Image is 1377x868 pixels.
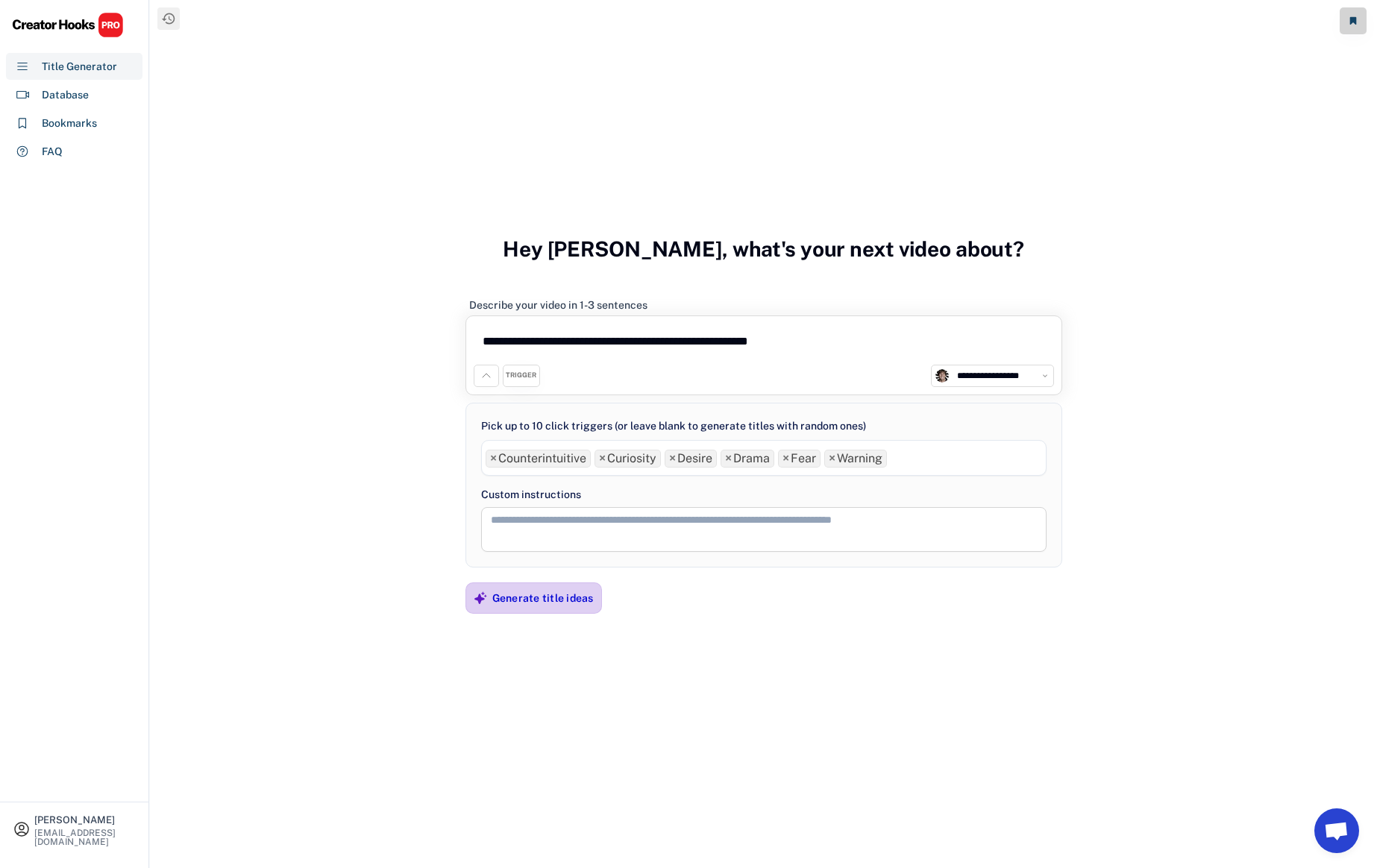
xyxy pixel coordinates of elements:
[12,12,124,38] img: CHPRO%20Logo.svg
[506,371,536,380] div: TRIGGER
[778,450,821,468] li: Fear
[34,828,136,846] div: [EMAIL_ADDRESS][DOMAIN_NAME]
[42,144,63,160] div: FAQ
[824,450,887,468] li: Warning
[503,221,1024,277] h3: Hey [PERSON_NAME], what's your next video about?
[935,369,949,383] img: channels4_profile.jpg
[469,298,647,312] div: Describe your video in 1-3 sentences
[42,116,97,131] div: Bookmarks
[595,450,661,468] li: Curiosity
[725,453,732,465] span: ×
[42,59,117,75] div: Title Generator
[490,453,497,465] span: ×
[492,591,594,605] div: Generate title ideas
[481,418,866,434] div: Pick up to 10 click triggers (or leave blank to generate titles with random ones)
[782,453,789,465] span: ×
[599,453,606,465] span: ×
[481,487,1047,503] div: Custom instructions
[721,450,774,468] li: Drama
[42,87,89,103] div: Database
[829,453,835,465] span: ×
[665,450,717,468] li: Desire
[486,450,591,468] li: Counterintuitive
[34,815,136,825] div: [PERSON_NAME]
[669,453,676,465] span: ×
[1314,808,1359,853] a: Open chat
